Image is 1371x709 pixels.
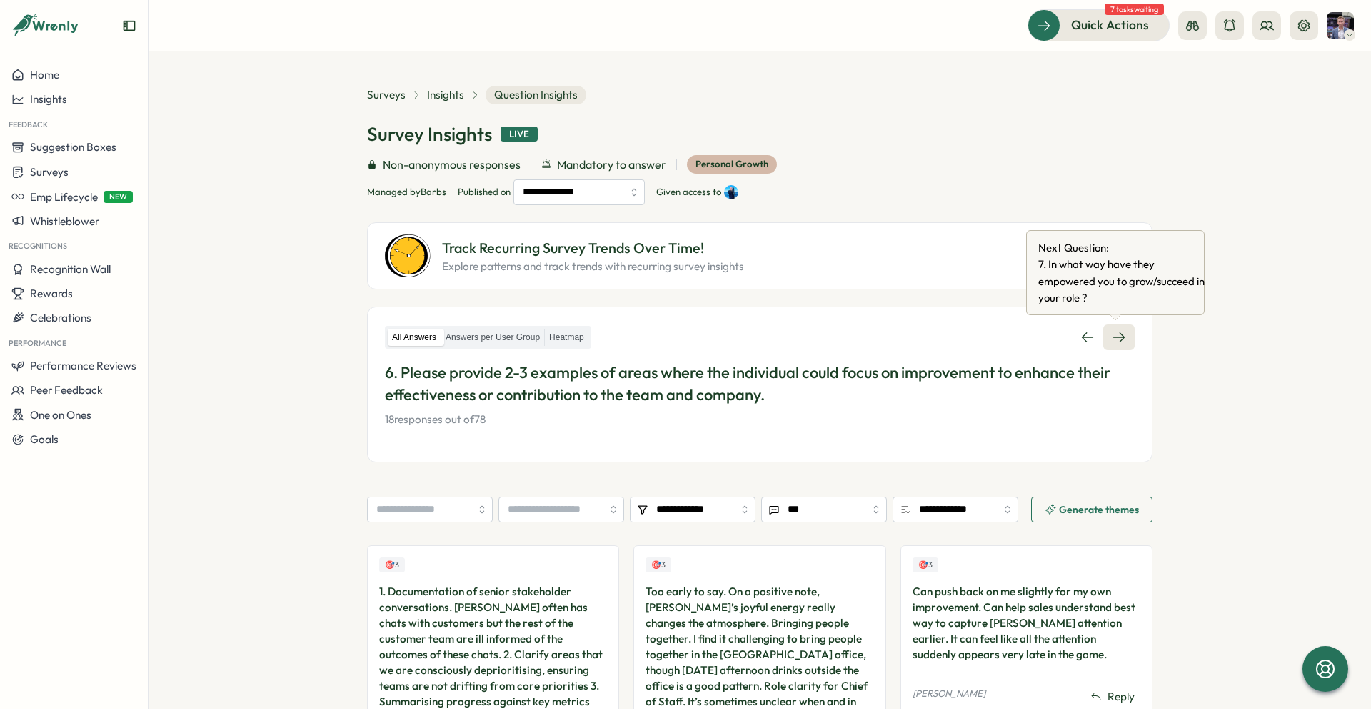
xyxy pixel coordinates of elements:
p: Explore patterns and track trends with recurring survey insights [442,259,744,274]
div: Can push back on me slightly for my own improvement. Can help sales understand best way to captur... [913,584,1140,663]
span: Published on [458,179,645,205]
div: Upvotes [913,557,938,572]
span: Goals [30,432,59,446]
span: 7 . In what way have they empowered you to grow/succeed in your role ? [1038,256,1210,306]
h1: Survey Insights [367,122,492,147]
p: [PERSON_NAME] [913,688,985,700]
a: Insights [427,87,464,103]
img: Shane Treeves [1327,12,1354,39]
p: 6. Please provide 2-3 examples of areas where the individual could focus on improvement to enhanc... [385,362,1135,406]
label: Answers per User Group [441,329,544,347]
span: Celebrations [30,311,91,324]
span: Whistleblower [30,214,99,228]
button: Reply [1085,686,1140,708]
span: Next Question: [1038,239,1210,256]
span: Quick Actions [1071,16,1149,34]
span: Home [30,68,59,81]
p: Given access to [656,186,721,199]
span: Rewards [30,287,73,300]
span: 7 tasks waiting [1105,4,1164,15]
span: Mandatory to answer [557,156,666,174]
span: Insights [30,92,67,106]
span: One on Ones [30,408,91,422]
span: Reply [1108,689,1135,705]
span: Recognition Wall [30,262,111,276]
a: Surveys [367,87,406,103]
span: Non-anonymous responses [383,156,521,174]
div: Upvotes [379,557,405,572]
img: Henry Innis [724,185,738,199]
span: NEW [104,191,133,203]
button: Quick Actions [1028,9,1170,41]
button: Expand sidebar [122,19,136,33]
p: 18 responses out of 78 [385,412,1135,427]
span: Question Insights [486,86,586,104]
span: Generate themes [1059,505,1139,515]
div: Upvotes [646,557,671,572]
label: All Answers [388,329,441,347]
span: Performance Reviews [30,359,136,372]
span: Suggestion Boxes [30,140,116,154]
button: Generate themes [1031,497,1152,522]
div: Personal Growth [687,155,777,174]
span: Emp Lifecycle [30,190,98,204]
label: Heatmap [545,329,588,347]
span: Barbs [421,186,446,197]
span: Surveys [30,165,69,179]
span: Peer Feedback [30,383,103,397]
p: Managed by [367,186,446,199]
p: Track Recurring Survey Trends Over Time! [442,237,744,259]
div: Live [501,127,538,142]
